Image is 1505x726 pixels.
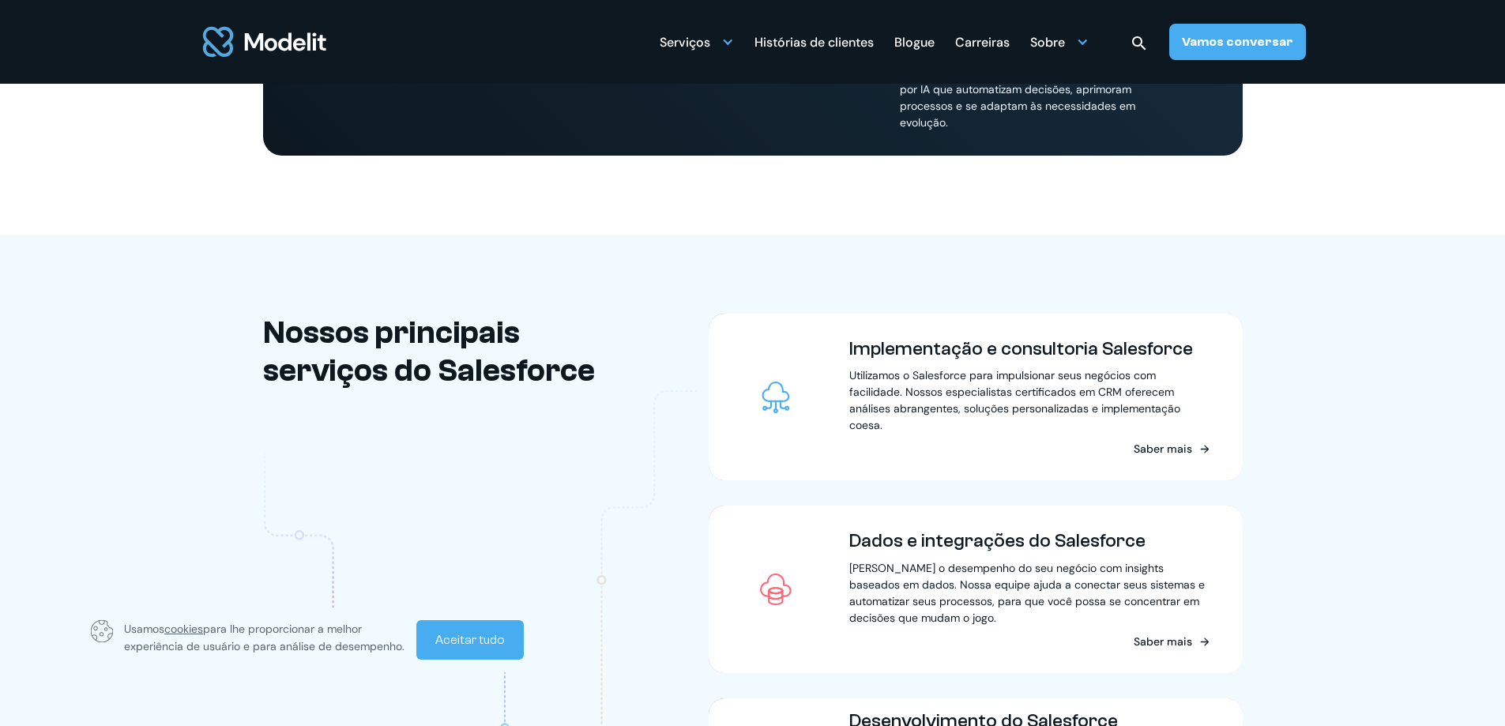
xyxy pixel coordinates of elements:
font: Blogue [894,34,935,51]
font: Serviços [660,34,710,51]
a: Aceitar tudo [416,620,524,660]
font: Usamos [124,622,164,636]
font: Aceitar tudo [435,633,505,647]
a: Vamos conversar [1169,24,1306,60]
font: Vamos conversar [1182,35,1293,49]
div: Sobre [1030,26,1089,57]
font: Implementação e consultoria Salesforce [849,338,1193,359]
a: Carreiras [955,26,1010,57]
font: Saber mais [1134,442,1192,456]
img: logotipo do modelit [200,17,329,66]
font: Carreiras [955,34,1010,51]
font: atualize seus fluxos de trabalho atuais com agentes alimentados por IA que automatizam decisões, ... [900,49,1161,130]
a: Implementação e consultoria SalesforceUtilizamos o Salesforce para impulsionar seus negócios com ... [709,314,1243,480]
a: Blogue [894,26,935,57]
a: Dados e integrações do Salesforce[PERSON_NAME] o desempenho do seu negócio com insights baseados ... [709,506,1243,672]
a: lar [200,17,329,66]
font: Dados e integrações do Salesforce [849,530,1146,551]
font: [PERSON_NAME] o desempenho do seu negócio com insights baseados em dados. Nossa equipe ajuda a co... [849,561,1205,625]
font: Saber mais [1134,634,1192,649]
font: cookies [164,622,203,636]
div: Serviços [660,26,734,57]
font: para lhe proporcionar a melhor experiência de usuário e para análise de desempenho. [124,622,404,653]
a: Histórias de clientes [754,26,874,57]
font: Sobre [1030,34,1065,51]
font: Nossos principais serviços do Salesforce [263,314,595,389]
font: Histórias de clientes [754,34,874,51]
font: Utilizamos o Salesforce para impulsionar seus negócios com facilidade. Nossos especialistas certi... [849,368,1180,432]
